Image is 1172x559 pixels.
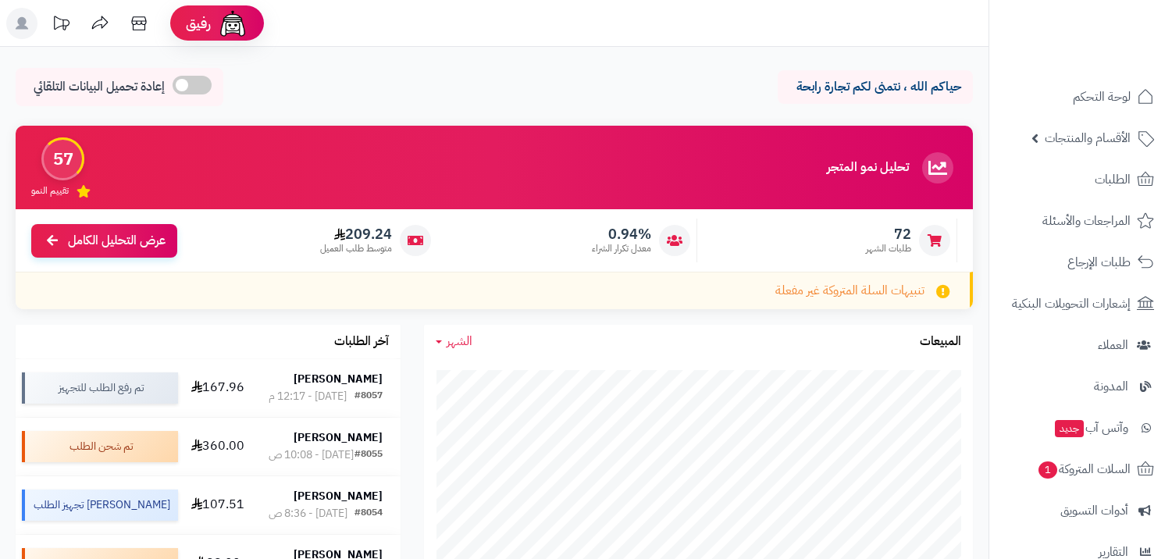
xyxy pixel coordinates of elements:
p: حياكم الله ، نتمنى لكم تجارة رابحة [789,78,961,96]
h3: المبيعات [920,335,961,349]
span: أدوات التسويق [1060,500,1128,522]
span: العملاء [1098,334,1128,356]
div: [DATE] - 8:36 ص [269,506,347,522]
div: #8054 [354,506,383,522]
span: عرض التحليل الكامل [68,232,166,250]
strong: [PERSON_NAME] [294,371,383,387]
span: تنبيهات السلة المتروكة غير مفعلة [775,282,924,300]
span: طلبات الشهر [866,242,911,255]
strong: [PERSON_NAME] [294,429,383,446]
span: لوحة التحكم [1073,86,1131,108]
span: إعادة تحميل البيانات التلقائي [34,78,165,96]
a: وآتس آبجديد [999,409,1163,447]
span: المراجعات والأسئلة [1042,210,1131,232]
a: إشعارات التحويلات البنكية [999,285,1163,322]
span: الأقسام والمنتجات [1045,127,1131,149]
span: 209.24 [320,226,392,243]
a: العملاء [999,326,1163,364]
a: المدونة [999,368,1163,405]
span: الطلبات [1095,169,1131,190]
span: المدونة [1094,376,1128,397]
span: الشهر [447,332,472,351]
span: 0.94% [592,226,651,243]
span: السلات المتروكة [1037,458,1131,480]
div: #8057 [354,389,383,404]
a: أدوات التسويق [999,492,1163,529]
div: [DATE] - 10:08 ص [269,447,354,463]
a: المراجعات والأسئلة [999,202,1163,240]
img: ai-face.png [217,8,248,39]
div: [DATE] - 12:17 م [269,389,347,404]
span: 1 [1038,461,1057,479]
td: 167.96 [184,359,251,417]
a: الطلبات [999,161,1163,198]
span: معدل تكرار الشراء [592,242,651,255]
a: الشهر [436,333,472,351]
strong: [PERSON_NAME] [294,488,383,504]
a: طلبات الإرجاع [999,244,1163,281]
div: تم شحن الطلب [22,431,178,462]
span: طلبات الإرجاع [1067,251,1131,273]
div: [PERSON_NAME] تجهيز الطلب [22,490,178,521]
img: logo-2.png [1066,41,1157,74]
a: تحديثات المنصة [41,8,80,43]
span: متوسط طلب العميل [320,242,392,255]
td: 107.51 [184,476,251,534]
a: عرض التحليل الكامل [31,224,177,258]
a: السلات المتروكة1 [999,450,1163,488]
span: 72 [866,226,911,243]
span: تقييم النمو [31,184,69,198]
td: 360.00 [184,418,251,475]
div: تم رفع الطلب للتجهيز [22,372,178,404]
span: إشعارات التحويلات البنكية [1012,293,1131,315]
h3: تحليل نمو المتجر [827,161,909,175]
span: جديد [1055,420,1084,437]
div: #8055 [354,447,383,463]
a: لوحة التحكم [999,78,1163,116]
h3: آخر الطلبات [334,335,389,349]
span: وآتس آب [1053,417,1128,439]
span: رفيق [186,14,211,33]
